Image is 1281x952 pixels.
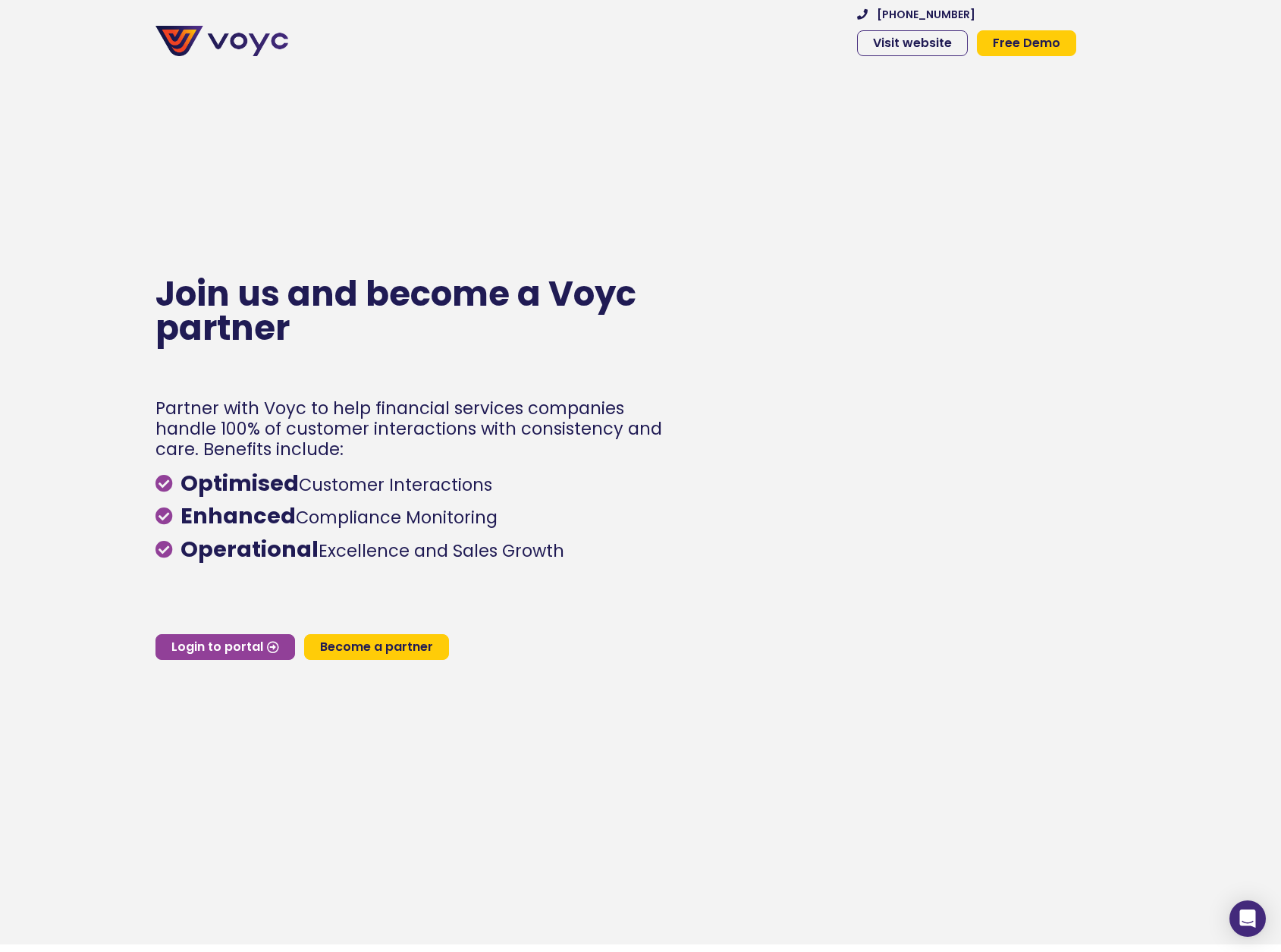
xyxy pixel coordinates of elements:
[977,30,1076,56] a: Free Demo
[1229,900,1266,937] div: Open Intercom Messenger
[857,30,968,56] a: Visit website
[877,9,975,20] span: [PHONE_NUMBER]
[177,500,498,533] span: Compliance Monitoring
[857,9,975,20] a: [PHONE_NUMBER]
[993,37,1060,49] span: Free Demo
[155,26,288,56] img: voyc-full-logo
[177,467,492,500] span: Customer Interactions
[181,534,319,564] b: Operational
[304,634,449,660] a: Become a partner
[181,501,296,531] b: Enhanced
[171,641,263,653] span: Login to portal
[155,634,295,660] a: Login to portal
[181,468,299,498] b: Optimised
[177,533,564,566] span: Excellence and Sales Growth
[873,37,952,49] span: Visit website
[155,277,673,345] p: Join us and become a Voyc partner
[155,398,673,460] h1: Partner with Voyc to help financial services companies handle 100% of customer interactions with ...
[320,641,433,653] span: Become a partner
